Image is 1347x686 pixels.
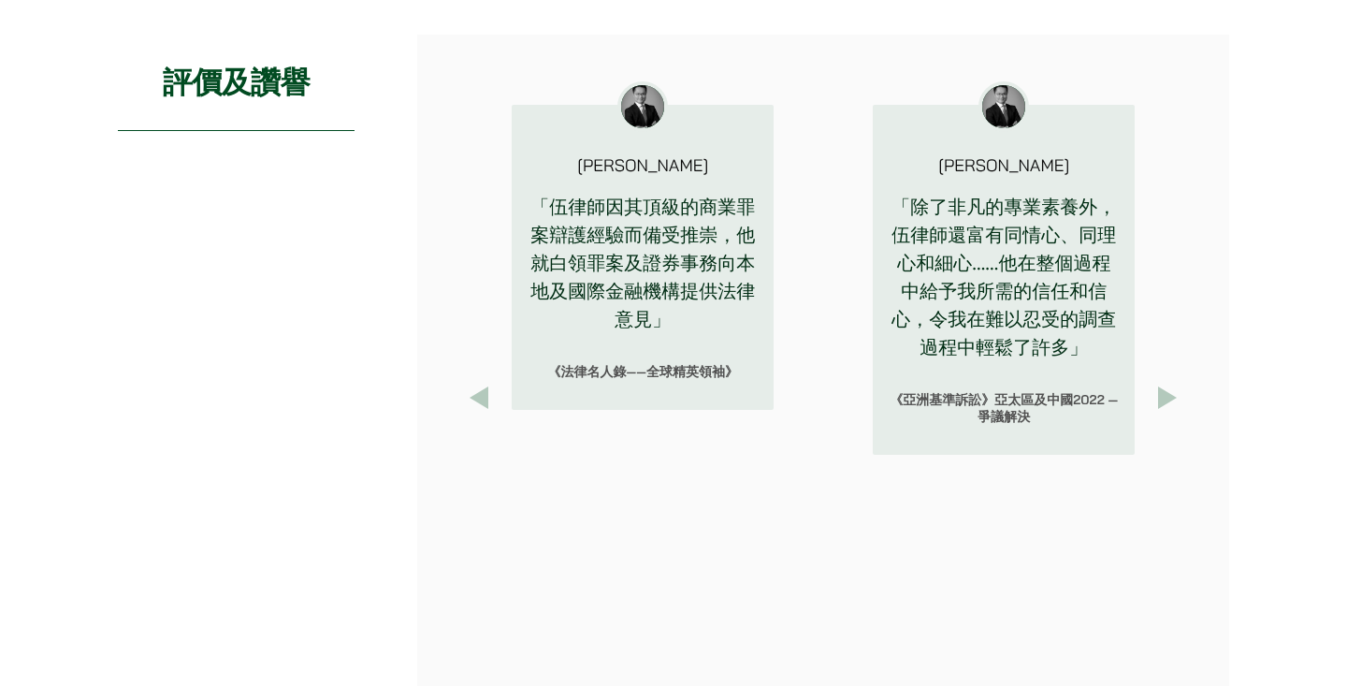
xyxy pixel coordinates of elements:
[903,157,1105,174] p: [PERSON_NAME]
[888,193,1120,361] p: 「除了非凡的專業素養外，伍律師還富有同情心、同理心和細心……他在整個過程中給予我所需的信任和信心，令我在難以忍受的調查過程中輕鬆了許多」
[512,333,774,410] div: 《法律名人錄——全球精英領袖》
[527,193,759,333] p: 「伍律師因其頂級的商業罪案辯護經驗而備受推崇，他就白領罪案及證券事務向本地及國際金融機構提供法律意見」
[118,35,355,131] h2: 評價及讚譽
[542,157,744,174] p: [PERSON_NAME]
[873,361,1135,455] div: 《亞洲基準訴訟》亞太區及中國2022 — 爭議解決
